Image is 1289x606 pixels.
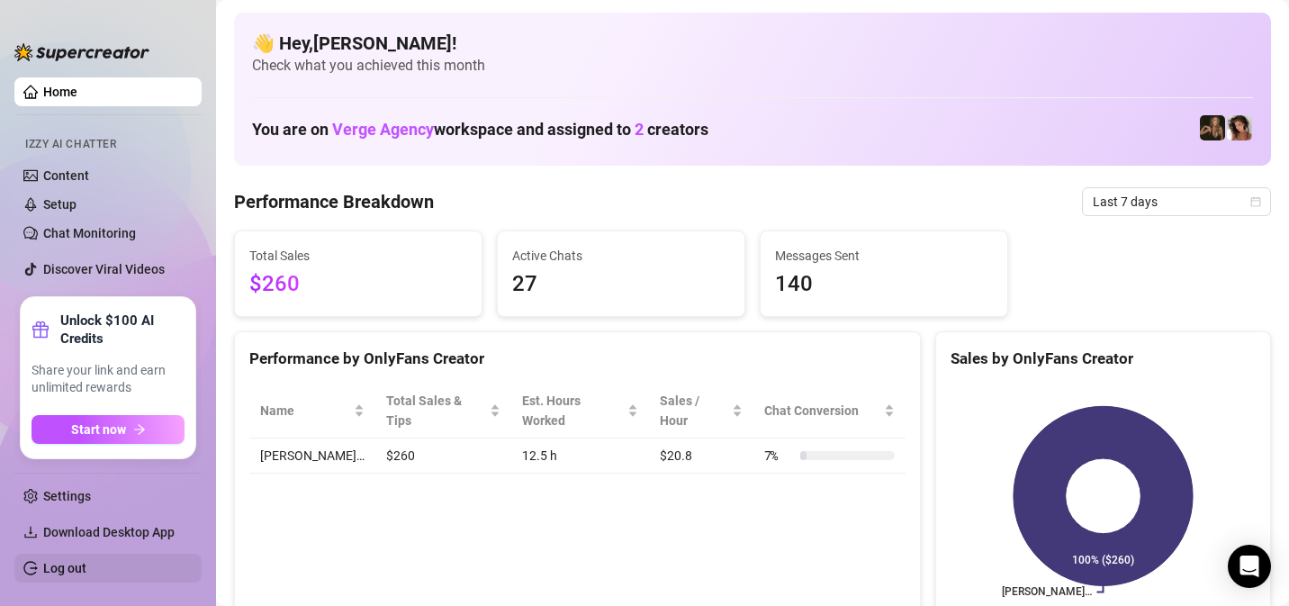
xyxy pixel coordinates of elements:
[71,422,126,437] span: Start now
[1200,115,1225,140] img: KATIE
[14,43,149,61] img: logo-BBDzfeDw.svg
[1001,586,1091,599] text: [PERSON_NAME]…
[252,56,1253,76] span: Check what you achieved this month
[649,384,753,439] th: Sales / Hour
[234,189,434,214] h4: Performance Breakdown
[332,120,434,139] span: Verge Agency
[775,267,993,302] span: 140
[252,31,1253,56] h4: 👋 Hey, [PERSON_NAME] !
[249,347,906,371] div: Performance by OnlyFans Creator
[375,384,511,439] th: Total Sales & Tips
[764,446,793,466] span: 7 %
[43,489,91,503] a: Settings
[375,439,511,474] td: $260
[43,199,77,213] a: Setup
[43,561,86,575] a: Log out
[43,228,136,242] a: Chat Monitoring
[660,391,728,430] span: Sales / Hour
[249,384,375,439] th: Name
[260,401,350,421] span: Name
[60,312,185,348] strong: Unlock $100 AI Credits
[43,263,165,277] a: Discover Viral Videos
[512,246,730,266] span: Active Chats
[1227,115,1252,140] img: Chloe
[43,170,89,185] a: Content
[1093,188,1260,215] span: Last 7 days
[252,120,708,140] h1: You are on workspace and assigned to creators
[32,362,185,397] span: Share your link and earn unlimited rewards
[133,423,146,436] span: arrow-right
[775,246,993,266] span: Messages Sent
[32,321,50,339] span: gift
[1250,196,1261,207] span: calendar
[249,439,375,474] td: [PERSON_NAME]…
[386,391,486,430] span: Total Sales & Tips
[951,347,1256,371] div: Sales by OnlyFans Creator
[512,267,730,302] span: 27
[23,525,38,539] span: download
[649,439,753,474] td: $20.8
[123,129,151,155] img: AI Chatter
[511,439,649,474] td: 12.5 h
[25,136,116,153] span: Izzy AI Chatter
[522,391,624,430] div: Est. Hours Worked
[1228,545,1271,588] div: Open Intercom Messenger
[32,415,185,444] button: Start nowarrow-right
[753,384,906,439] th: Chat Conversion
[43,84,77,98] a: Home
[43,525,175,539] span: Download Desktop App
[764,401,880,421] span: Chat Conversion
[249,246,467,266] span: Total Sales
[249,267,467,302] span: $260
[635,120,644,139] span: 2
